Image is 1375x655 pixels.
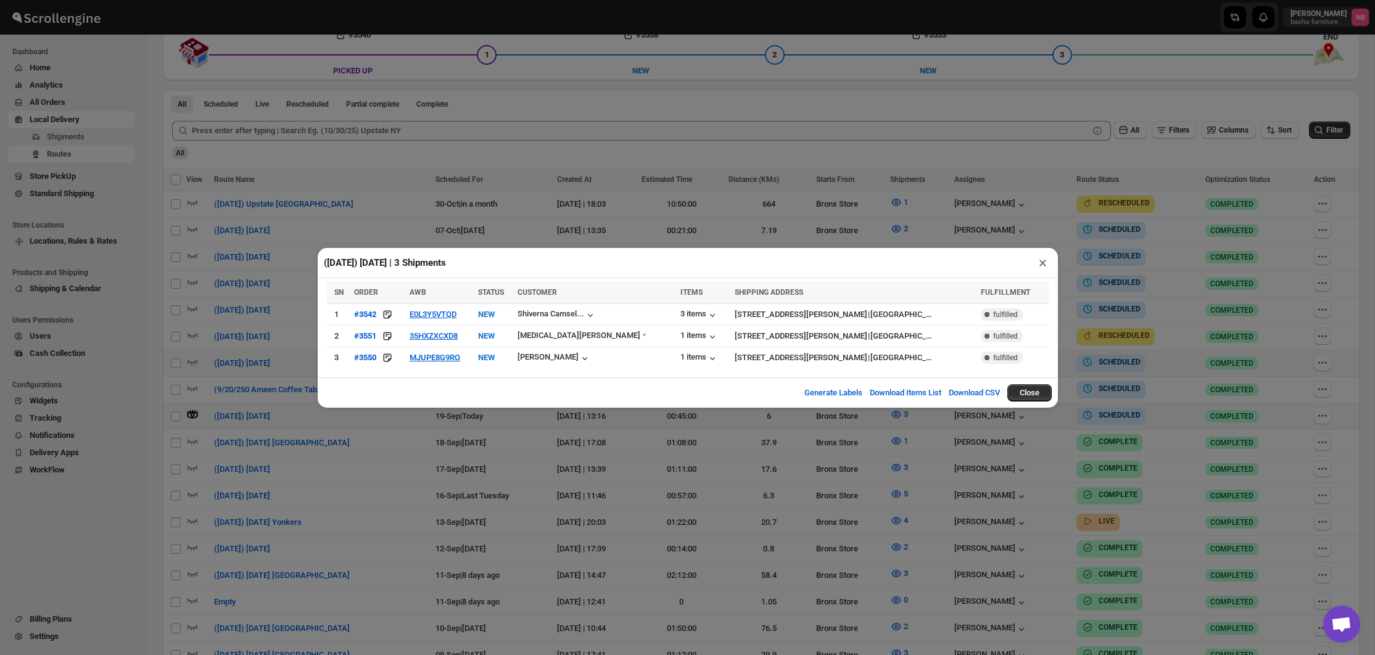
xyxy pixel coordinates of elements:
[870,330,936,342] div: [GEOGRAPHIC_DATA]
[410,353,460,362] button: MJUPE8G9RO
[334,288,344,297] span: SN
[327,325,351,347] td: 2
[735,352,973,364] div: |
[735,308,973,321] div: |
[941,381,1007,405] button: Download CSV
[981,288,1030,297] span: FULFILLMENT
[993,310,1018,319] span: fulfilled
[1007,384,1052,402] button: Close
[680,288,703,297] span: ITEMS
[735,330,867,342] div: [STREET_ADDRESS][PERSON_NAME]
[680,352,719,365] button: 1 items
[327,347,351,368] td: 3
[518,309,597,321] button: Shiverna Camsel...
[1323,606,1360,643] div: Open chat
[354,353,376,362] div: #3550
[324,257,446,269] h2: ([DATE]) [DATE] | 3 Shipments
[680,331,719,343] button: 1 items
[735,288,803,297] span: SHIPPING ADDRESS
[478,310,495,319] span: NEW
[862,381,949,405] button: Download Items List
[680,309,719,321] button: 3 items
[993,331,1018,341] span: fulfilled
[1034,254,1052,271] button: ×
[478,353,495,362] span: NEW
[993,353,1018,363] span: fulfilled
[354,310,376,319] div: #3542
[518,331,648,343] button: [MEDICAL_DATA][PERSON_NAME]
[410,288,426,297] span: AWB
[410,310,456,319] button: E0L3Y5VTQD
[735,330,973,342] div: |
[327,303,351,325] td: 1
[518,309,584,318] div: Shiverna Camsel...
[478,288,504,297] span: STATUS
[870,308,936,321] div: [GEOGRAPHIC_DATA]
[478,331,495,340] span: NEW
[354,308,376,321] button: #3542
[735,308,867,321] div: [STREET_ADDRESS][PERSON_NAME]
[354,352,376,364] button: #3550
[797,381,870,405] button: Generate Labels
[518,288,557,297] span: CUSTOMER
[354,288,378,297] span: ORDER
[870,352,936,364] div: [GEOGRAPHIC_DATA]
[735,352,867,364] div: [STREET_ADDRESS][PERSON_NAME]
[354,330,376,342] button: #3551
[410,331,458,340] button: 35HXZXCXD8
[518,352,591,365] button: [PERSON_NAME]
[354,331,376,340] div: #3551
